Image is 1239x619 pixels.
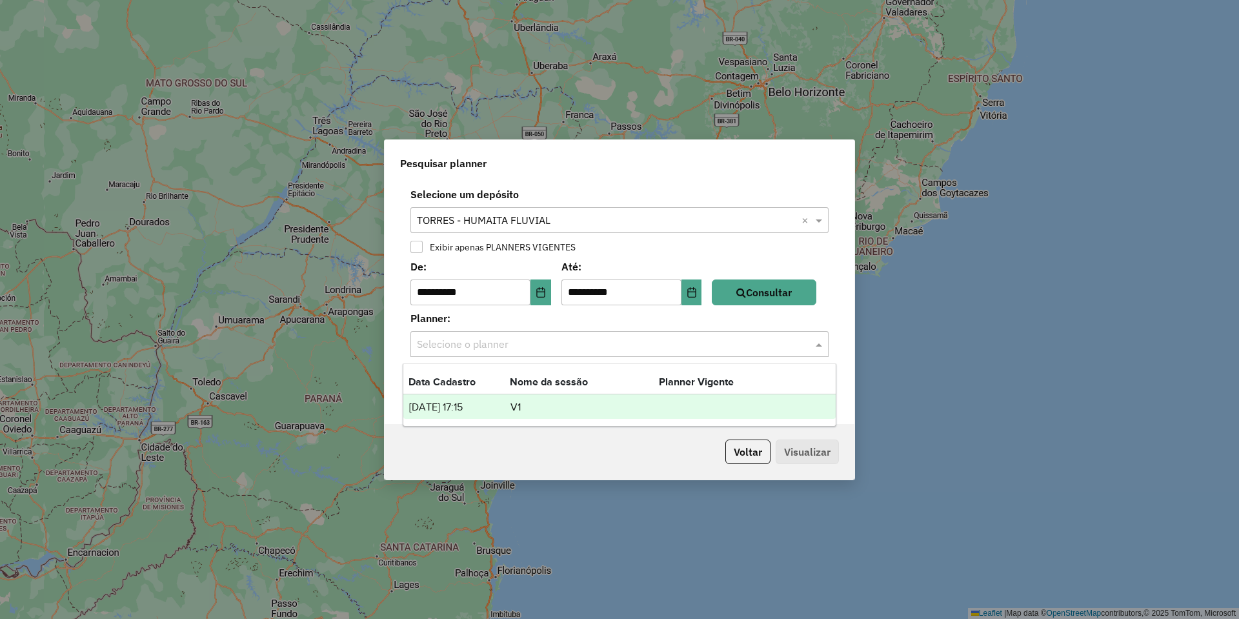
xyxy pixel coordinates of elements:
[509,374,658,391] th: Nome da sessão
[408,398,736,416] table: lista de planners
[403,362,836,378] label: Classificação de venda:
[408,399,510,416] td: [DATE] 17:15
[801,212,812,228] span: Clear all
[725,440,771,464] button: Voltar
[658,374,736,391] th: Planner Vigente
[403,310,836,326] label: Planner:
[403,187,836,202] label: Selecione um depósito
[400,156,487,171] span: Pesquisar planner
[410,259,551,274] label: De:
[510,399,659,416] td: V1
[530,279,551,305] button: Choose Date
[408,374,509,391] th: Data Cadastro
[561,259,702,274] label: Até:
[712,279,816,305] button: Consultar
[423,243,576,252] label: Exibir apenas PLANNERS VIGENTES
[403,363,836,427] ng-dropdown-panel: Options list
[681,279,702,305] button: Choose Date
[408,374,736,391] table: selecione o planner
